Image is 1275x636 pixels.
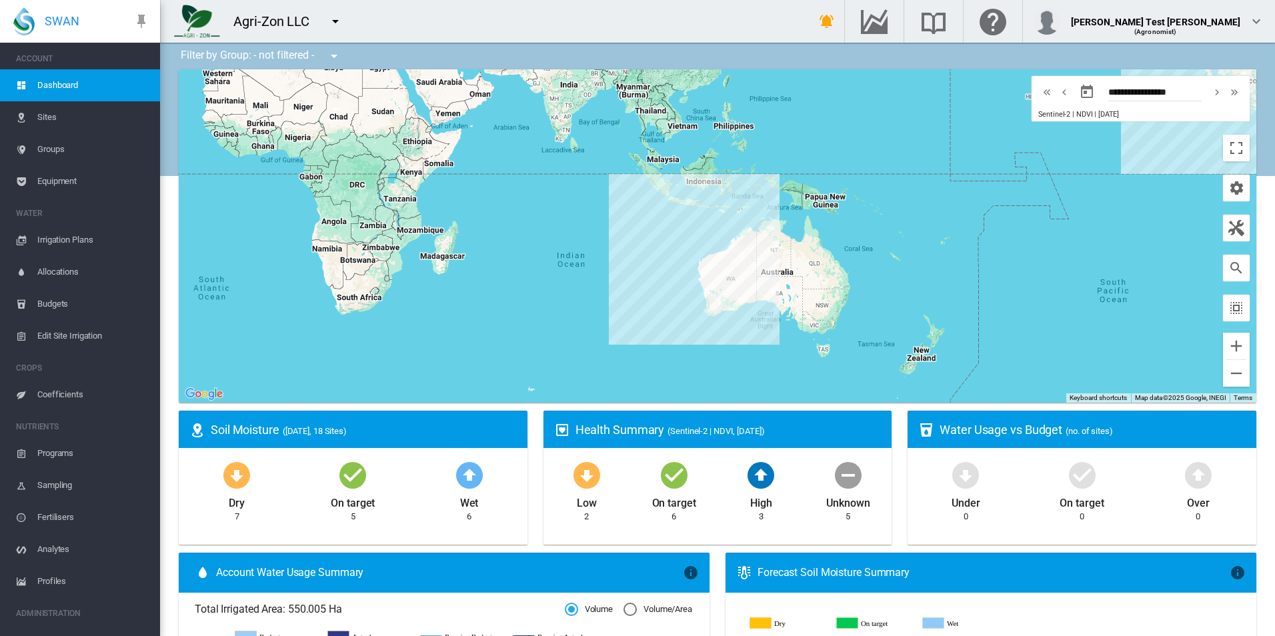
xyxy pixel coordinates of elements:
[1182,459,1214,491] md-icon: icon-arrow-up-bold-circle
[1134,28,1177,35] span: (Agronomist)
[331,491,375,511] div: On target
[1223,175,1250,201] button: icon-cog
[1210,84,1224,100] md-icon: icon-chevron-right
[1060,491,1104,511] div: On target
[858,13,890,29] md-icon: Go to the Data Hub
[837,617,913,629] g: On target
[16,203,149,224] span: WATER
[453,459,485,491] md-icon: icon-arrow-up-bold-circle
[37,320,149,352] span: Edit Site Irrigation
[37,101,149,133] span: Sites
[37,437,149,469] span: Programs
[1223,135,1250,161] button: Toggle fullscreen view
[1040,84,1054,100] md-icon: icon-chevron-double-left
[37,288,149,320] span: Budgets
[37,256,149,288] span: Allocations
[623,603,692,616] md-radio-button: Volume/Area
[1228,180,1244,196] md-icon: icon-cog
[189,422,205,438] md-icon: icon-map-marker-radius
[171,43,351,69] div: Filter by Group: - not filtered -
[182,385,226,403] img: Google
[16,357,149,379] span: CROPS
[1034,8,1060,35] img: profile.jpg
[37,379,149,411] span: Coefficients
[584,511,589,523] div: 2
[1226,84,1243,100] button: icon-chevron-double-right
[1066,426,1113,436] span: (no. of sites)
[37,69,149,101] span: Dashboard
[216,565,683,580] span: Account Water Usage Summary
[1187,491,1210,511] div: Over
[923,617,999,629] g: Wet
[1066,459,1098,491] md-icon: icon-checkbox-marked-circle
[745,459,777,491] md-icon: icon-arrow-up-bold-circle
[940,421,1246,438] div: Water Usage vs Budget
[283,426,347,436] span: ([DATE], 18 Sites)
[211,421,517,438] div: Soil Moisture
[37,165,149,197] span: Equipment
[950,459,982,491] md-icon: icon-arrow-down-bold-circle
[37,565,149,597] span: Profiles
[37,533,149,565] span: Analytes
[351,511,355,523] div: 5
[1234,394,1252,401] a: Terms
[750,617,826,629] g: Dry
[977,13,1009,29] md-icon: Click here for help
[1056,84,1073,100] button: icon-chevron-left
[952,491,980,511] div: Under
[918,13,950,29] md-icon: Search the knowledge base
[229,491,245,511] div: Dry
[235,511,239,523] div: 7
[1070,393,1127,403] button: Keyboard shortcuts
[658,459,690,491] md-icon: icon-checkbox-marked-circle
[37,501,149,533] span: Fertilisers
[321,43,347,69] button: icon-menu-down
[1080,511,1084,523] div: 0
[1248,13,1264,29] md-icon: icon-chevron-down
[918,422,934,438] md-icon: icon-cup-water
[758,565,1230,580] div: Forecast Soil Moisture Summary
[1038,84,1056,100] button: icon-chevron-double-left
[652,491,696,511] div: On target
[1038,110,1092,119] span: Sentinel-2 | NDVI
[16,48,149,69] span: ACCOUNT
[337,459,369,491] md-icon: icon-checkbox-marked-circle
[133,13,149,29] md-icon: icon-pin
[1057,84,1072,100] md-icon: icon-chevron-left
[819,13,835,29] md-icon: icon-bell-ring
[1071,10,1240,23] div: [PERSON_NAME] Test [PERSON_NAME]
[683,565,699,581] md-icon: icon-information
[736,565,752,581] md-icon: icon-thermometer-lines
[750,491,772,511] div: High
[37,133,149,165] span: Groups
[16,416,149,437] span: NUTRIENTS
[1223,295,1250,321] button: icon-select-all
[571,459,603,491] md-icon: icon-arrow-down-bold-circle
[1208,84,1226,100] button: icon-chevron-right
[575,421,882,438] div: Health Summary
[814,8,840,35] button: icon-bell-ring
[37,224,149,256] span: Irrigation Plans
[668,426,764,436] span: (Sentinel-2 | NDVI, [DATE])
[327,13,343,29] md-icon: icon-menu-down
[195,565,211,581] md-icon: icon-water
[577,491,597,511] div: Low
[759,511,764,523] div: 3
[1196,511,1200,523] div: 0
[37,469,149,501] span: Sampling
[964,511,968,523] div: 0
[195,602,565,617] span: Total Irrigated Area: 550.005 Ha
[1228,300,1244,316] md-icon: icon-select-all
[1228,260,1244,276] md-icon: icon-magnify
[826,491,870,511] div: Unknown
[846,511,850,523] div: 5
[174,5,220,38] img: 7FicoSLW9yRjj7F2+0uvjPufP+ga39vogPu+G1+wvBtcm3fNv859aGr42DJ5pXiEAAAAAAAAAAAAAAAAAAAAAAAAAAAAAAAAA...
[182,385,226,403] a: Open this area in Google Maps (opens a new window)
[1094,110,1118,119] span: | [DATE]
[1230,565,1246,581] md-icon: icon-information
[554,422,570,438] md-icon: icon-heart-box-outline
[233,12,321,31] div: Agri-Zon LLC
[1223,360,1250,387] button: Zoom out
[45,13,79,29] span: SWAN
[326,48,342,64] md-icon: icon-menu-down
